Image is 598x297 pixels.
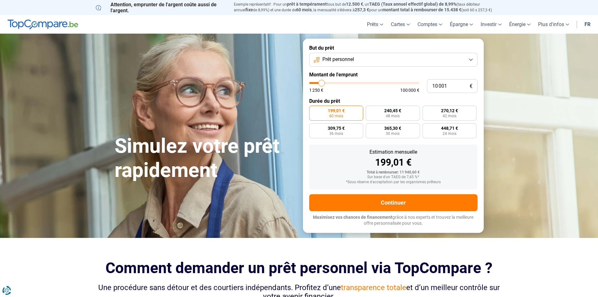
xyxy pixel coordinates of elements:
img: TopCompare [8,19,78,30]
button: Prêt personnel [309,53,477,67]
a: Cartes [387,15,414,34]
a: Épargne [446,15,477,34]
span: TAEG (Taux annuel effectif global) de 8,99% [369,2,456,7]
span: 240,45 € [384,108,401,113]
a: Plus d'infos [534,15,573,34]
span: 199,01 € [328,108,345,113]
span: 48 mois [386,114,400,118]
span: prêt à tempérament [287,2,327,7]
div: Sur base d'un TAEG de 7,45 %* [314,175,472,179]
a: Énergie [505,15,534,34]
div: Total à rembourser: 11 940,60 € [314,170,472,175]
label: Durée du prêt [309,98,477,104]
button: Continuer [309,194,477,211]
span: 257,3 € [355,7,369,12]
span: Maximisez vos chances de financement [313,215,392,220]
a: Comptes [414,15,446,34]
span: 60 mois [329,114,343,118]
span: 1 250 € [309,88,323,92]
span: Prêt personnel [322,56,354,63]
span: 36 mois [329,132,343,135]
p: Exemple représentatif : Pour un tous but de , un (taux débiteur annuel de 8,99%) et une durée de ... [234,2,503,13]
span: € [470,84,472,89]
p: Attention, emprunter de l'argent coûte aussi de l'argent. [96,2,226,14]
span: 100 000 € [400,88,419,92]
span: 24 mois [443,132,456,135]
h2: Comment demander un prêt personnel via TopCompare ? [96,259,503,277]
label: Montant de l'emprunt [309,72,477,78]
div: Estimation mensuelle [314,150,472,155]
a: Prêts [363,15,387,34]
p: grâce à nos experts et trouvez la meilleure offre personnalisée pour vous. [309,214,477,227]
div: *Sous réserve d'acceptation par les organismes prêteurs [314,180,472,184]
h1: Simulez votre prêt rapidement [115,134,295,183]
span: 448,71 € [441,126,458,130]
span: 270,12 € [441,108,458,113]
span: transparence totale [341,283,406,292]
span: fixe [245,7,253,12]
span: 365,30 € [384,126,401,130]
span: 42 mois [443,114,456,118]
span: montant total à rembourser de 15.438 € [382,7,461,12]
a: Investir [477,15,505,34]
div: 199,01 € [314,158,472,167]
span: 309,75 € [328,126,345,130]
span: 60 mois [296,7,312,12]
span: 12.500 € [346,2,363,7]
a: fr [581,15,594,34]
span: 30 mois [386,132,400,135]
label: But du prêt [309,45,477,51]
